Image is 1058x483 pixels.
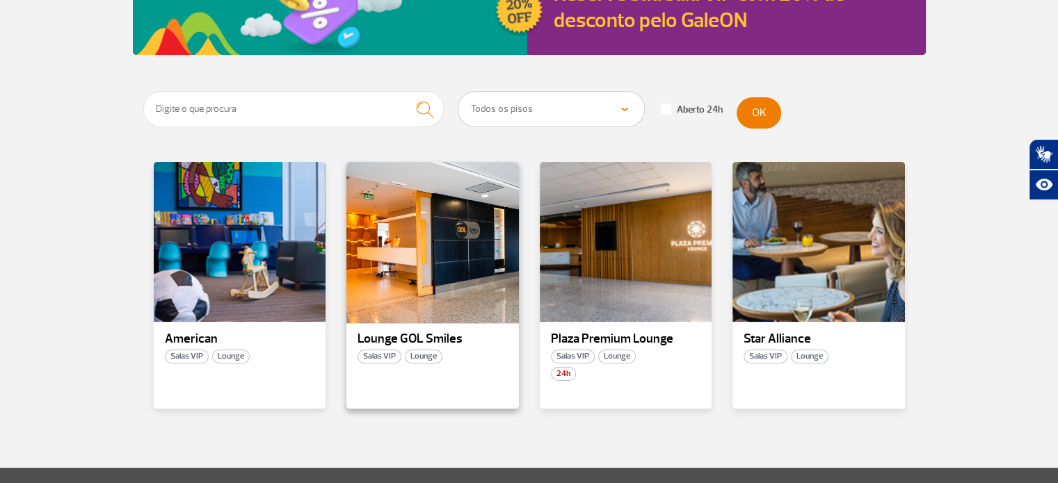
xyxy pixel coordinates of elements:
[1029,170,1058,200] button: Abrir recursos assistivos.
[661,104,723,116] label: Aberto 24h
[165,332,315,346] p: American
[744,332,894,346] p: Star Alliance
[737,97,781,129] button: OK
[744,350,787,363] span: Salas VIP
[358,350,401,363] span: Salas VIP
[143,91,444,127] input: Digite o que procura
[1029,139,1058,170] button: Abrir tradutor de língua de sinais.
[1029,139,1058,200] div: Plugin de acessibilidade da Hand Talk.
[551,367,576,381] span: 24h
[212,350,250,363] span: Lounge
[358,332,508,346] p: Lounge GOL Smiles
[551,350,595,363] span: Salas VIP
[405,350,442,363] span: Lounge
[791,350,828,363] span: Lounge
[551,332,701,346] p: Plaza Premium Lounge
[598,350,636,363] span: Lounge
[165,350,209,363] span: Salas VIP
